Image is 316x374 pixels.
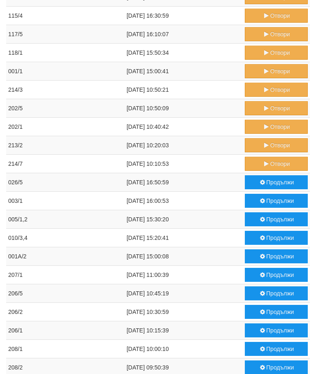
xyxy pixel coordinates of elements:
button: Отвори [245,101,308,115]
button: Продължи [245,342,308,356]
td: [DATE] 16:30:59 [125,7,243,25]
td: [DATE] 16:00:53 [125,192,243,210]
td: 202/5 [6,99,125,118]
td: 005/1,2 [6,210,125,229]
td: [DATE] 16:50:59 [125,173,243,192]
td: 202/1 [6,118,125,136]
td: [DATE] 10:40:42 [125,118,243,136]
td: 010/3,4 [6,229,125,247]
td: [DATE] 10:00:10 [125,340,243,358]
button: Отвори [245,157,308,171]
button: Отвори [245,9,308,23]
button: Продължи [245,231,308,245]
button: Отвори [245,138,308,152]
td: [DATE] 10:50:09 [125,99,243,118]
td: 206/2 [6,303,125,321]
td: 001А/2 [6,247,125,266]
button: Продължи [245,249,308,263]
td: 206/1 [6,321,125,340]
td: [DATE] 11:00:39 [125,266,243,284]
button: Продължи [245,212,308,226]
td: 117/5 [6,25,125,44]
td: [DATE] 15:00:41 [125,62,243,81]
button: Отвори [245,64,308,78]
td: [DATE] 10:50:21 [125,81,243,99]
td: [DATE] 10:10:53 [125,155,243,173]
td: 214/3 [6,81,125,99]
button: Продължи [245,305,308,319]
td: 207/1 [6,266,125,284]
button: Отвори [245,120,308,134]
td: 208/1 [6,340,125,358]
td: 214/7 [6,155,125,173]
td: [DATE] 10:15:39 [125,321,243,340]
button: Продължи [245,194,308,208]
button: Отвори [245,46,308,60]
td: [DATE] 10:30:59 [125,303,243,321]
button: Продължи [245,175,308,189]
td: [DATE] 15:50:34 [125,44,243,62]
td: [DATE] 15:00:08 [125,247,243,266]
td: [DATE] 10:45:19 [125,284,243,303]
td: 206/5 [6,284,125,303]
button: Продължи [245,268,308,282]
td: [DATE] 15:30:20 [125,210,243,229]
td: [DATE] 15:20:41 [125,229,243,247]
td: 115/4 [6,7,125,25]
button: Отвори [245,83,308,97]
td: [DATE] 16:10:07 [125,25,243,44]
td: [DATE] 10:20:03 [125,136,243,155]
td: 118/1 [6,44,125,62]
td: 001/1 [6,62,125,81]
td: 026/5 [6,173,125,192]
button: Продължи [245,323,308,337]
td: 213/2 [6,136,125,155]
button: Продължи [245,286,308,300]
button: Отвори [245,27,308,41]
td: 003/1 [6,192,125,210]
